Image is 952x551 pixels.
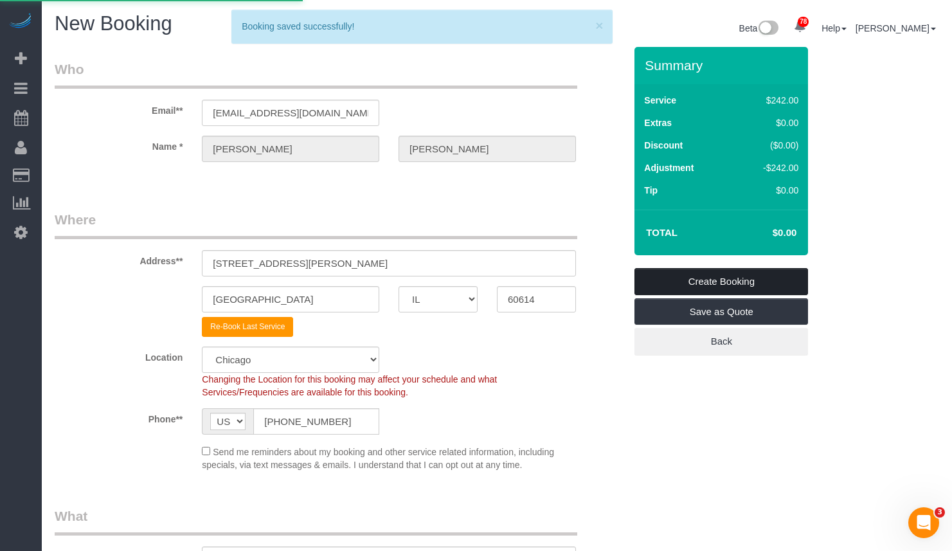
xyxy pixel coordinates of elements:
div: aweeeeesome! congrats 🎉 [21,80,145,93]
div: Das says… [10,321,247,392]
legend: What [55,507,577,536]
div: Close [226,5,249,28]
div: Das says… [10,101,247,140]
a: Help [822,23,847,33]
img: Profile image for Operator [37,7,57,28]
img: New interface [757,21,778,37]
div: I just logged out and log in, and also disabled the Apollo extension. Not sure if that was also a... [57,147,237,185]
h1: Operator [62,6,108,16]
iframe: Intercom live chat [908,507,939,538]
div: you are always welcome! Anything else you need, just keep us posted 🙌 [21,329,201,354]
label: Location [45,347,192,364]
textarea: Message… [11,394,246,416]
button: Gif picker [40,421,51,431]
div: Angela says… [10,140,247,203]
div: that's great:) [21,211,79,224]
span: Changing the Location for this booking may affect your schedule and what Services/Frequencies are... [202,374,497,397]
div: $0.00 [736,116,798,129]
div: Das says… [10,72,247,102]
strong: Total [646,227,678,238]
button: Send a message… [220,416,241,437]
button: Upload attachment [61,421,71,431]
div: you are always welcome! Anything else you need, just keep us posted 🙌Have a nice one :) [10,321,211,381]
span: Send me reminders about my booking and other service related information, including specials, via... [202,447,554,470]
span: New Booking [55,12,172,35]
div: Thanks for sharing:) [10,232,121,260]
label: Tip [644,184,658,197]
div: Operator says… [10,392,247,433]
a: Back [634,328,808,355]
legend: Who [55,60,577,89]
a: [PERSON_NAME] [856,23,936,33]
div: that's great:) [10,203,89,231]
span: 78 [798,17,809,27]
div: ($0.00) [736,139,798,152]
div: Thanks for sharing:) [21,240,111,253]
h3: Summary [645,58,802,73]
label: Extras [644,116,672,129]
h4: $0.00 [734,228,796,239]
div: -$242.00 [736,161,798,174]
button: go back [8,5,33,30]
div: Das says… [10,203,247,233]
a: 78 [787,13,813,41]
button: × [595,19,603,32]
div: Yes! Thanks again for your help. Have a nice day! [46,271,247,311]
input: First Name** [202,136,379,162]
label: Discount [644,139,683,152]
div: aweeeeesome! congrats 🎉 [10,72,156,100]
div: Help Das understand how they’re doing: [10,392,211,432]
div: $0.00 [736,184,798,197]
div: Das says… [10,232,247,271]
label: Service [644,94,676,107]
legend: Where [55,210,577,239]
div: how did you do that? [10,101,125,129]
div: Have a nice one :) [21,361,201,374]
label: Adjustment [644,161,694,174]
div: Yes! Thanks again for your help. Have a nice day! [57,278,237,303]
img: Automaid Logo [8,13,33,31]
button: Home [201,5,226,30]
a: Beta [739,23,779,33]
div: how did you do that? [21,109,115,122]
a: Save as Quote [634,298,808,325]
span: 3 [935,507,945,518]
label: Name * [45,136,192,153]
input: Zip Code** [497,286,576,312]
div: I just logged out and log in, and also disabled the Apollo extension. Not sure if that was also a... [46,140,247,193]
button: Re-Book Last Service [202,317,293,337]
div: Angela says… [10,271,247,321]
a: Create Booking [634,268,808,295]
input: Last Name* [399,136,576,162]
div: $242.00 [736,94,798,107]
div: Booking saved successfully! [242,20,602,33]
button: Emoji picker [20,421,30,431]
p: The team can also help [62,16,160,29]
